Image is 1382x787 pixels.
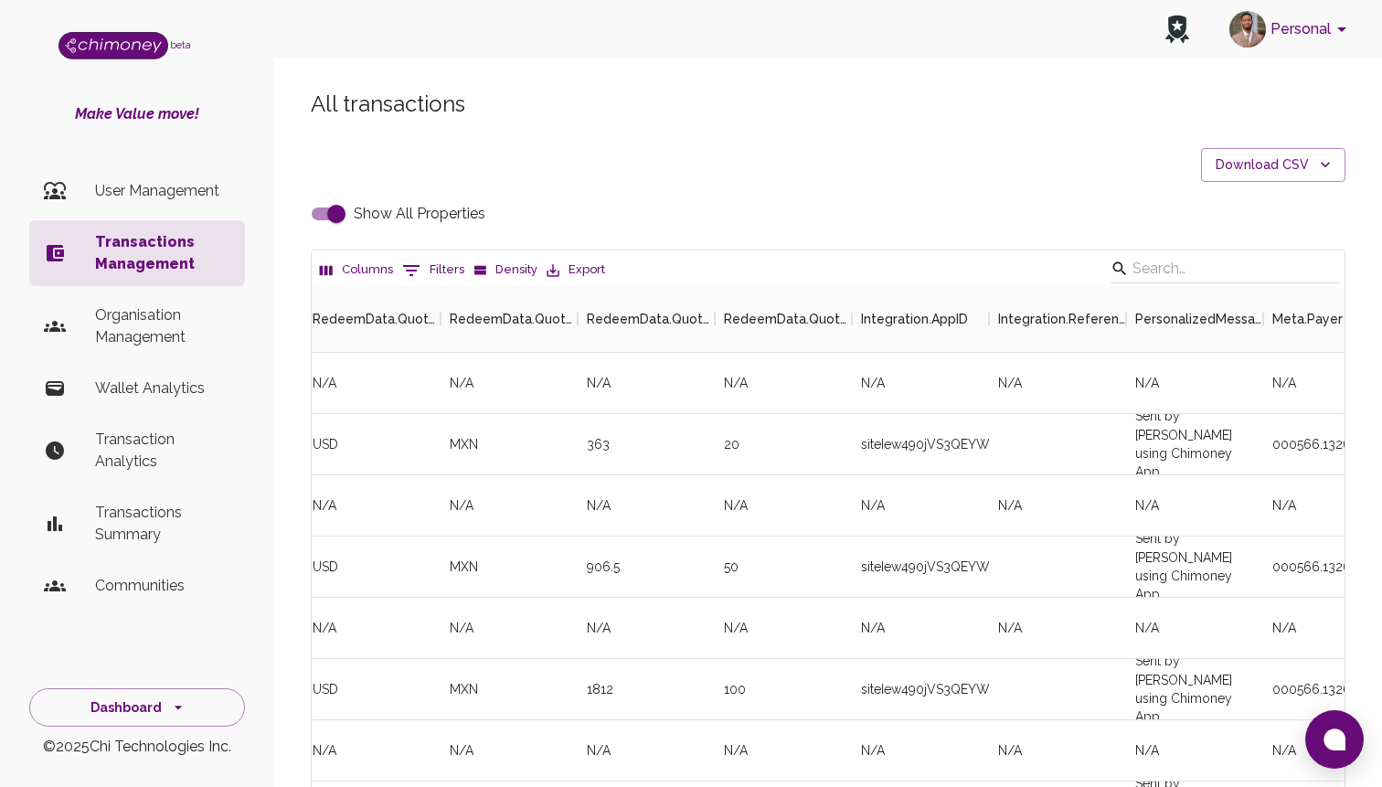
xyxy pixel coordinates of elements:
div: Sent by [PERSON_NAME] using Chimoney App [1126,414,1263,475]
div: Integration.Reference [998,286,1126,352]
p: User Management [95,180,230,202]
div: RedeemData.QuotePayload.DestinationCurrency [441,286,578,352]
button: Select columns [315,256,398,284]
div: N/A [715,475,852,537]
h5: All transactions [311,90,1345,119]
div: N/A [303,353,441,414]
div: RedeemData.QuotePayload.DestinationCurrency [450,286,578,352]
div: N/A [441,353,578,414]
div: 1812 [578,659,715,720]
p: Transactions Summary [95,502,230,546]
div: N/A [852,353,989,414]
div: N/A [441,720,578,782]
div: RedeemData.QuotePayload.DestinationCurrencyCreditAmount [578,286,715,352]
div: 20 [715,414,852,475]
span: Show All Properties [354,203,485,225]
div: N/A [852,598,989,659]
div: Integration.Reference [989,286,1126,352]
div: 50 [715,537,852,598]
p: Organisation Management [95,304,230,348]
div: N/A [852,720,989,782]
div: N/A [578,475,715,537]
div: N/A [1126,598,1263,659]
div: MXN [441,659,578,720]
div: N/A [989,598,1126,659]
div: N/A [578,353,715,414]
div: PersonalizedMessage [1126,286,1263,352]
p: Wallet Analytics [95,378,230,399]
div: N/A [715,720,852,782]
div: N/A [989,475,1126,537]
div: siteIew490jVS3QEYWMo [852,537,989,598]
div: USD [303,414,441,475]
input: Search… [1132,254,1313,283]
div: Search [1111,254,1341,287]
div: N/A [303,475,441,537]
img: avatar [1229,11,1266,48]
div: N/A [989,720,1126,782]
div: USD [303,659,441,720]
button: Show filters [398,256,469,285]
div: RedeemData.QuotePayload.OriginCurrency [303,286,441,352]
div: N/A [1126,475,1263,537]
div: Sent by [PERSON_NAME] using Chimoney App [1126,659,1263,720]
div: 363 [578,414,715,475]
div: N/A [715,353,852,414]
div: Integration.AppID [861,286,968,352]
div: siteIew490jVS3QEYWMo [852,414,989,475]
button: Export [542,256,610,284]
div: N/A [715,598,852,659]
div: 100 [715,659,852,720]
div: N/A [441,475,578,537]
button: Open chat window [1305,710,1364,769]
div: N/A [578,598,715,659]
div: RedeemData.QuotePayload.DestinationCurrencyCreditAmount [587,286,715,352]
button: Dashboard [29,688,245,728]
div: N/A [1126,353,1263,414]
button: account of current user [1222,5,1360,53]
div: Meta.Payer [1272,286,1343,352]
div: N/A [303,598,441,659]
p: Communities [95,575,230,597]
div: N/A [1126,720,1263,782]
div: 906.5 [578,537,715,598]
div: MXN [441,537,578,598]
div: RedeemData.QuotePayload.OriginCurrency [313,286,441,352]
button: Density [469,256,542,284]
div: Sent by [PERSON_NAME] using Chimoney App [1126,537,1263,598]
p: Transaction Analytics [95,429,230,473]
span: beta [170,39,191,50]
div: siteIew490jVS3QEYWMo [852,659,989,720]
div: N/A [441,598,578,659]
div: PersonalizedMessage [1135,286,1263,352]
div: N/A [303,720,441,782]
img: Logo [58,32,168,59]
div: N/A [578,720,715,782]
div: RedeemData.QuotePayload.WalletDebitAmount [724,286,852,352]
div: MXN [441,414,578,475]
div: N/A [989,353,1126,414]
button: Download CSV [1201,148,1345,182]
div: N/A [852,475,989,537]
div: RedeemData.QuotePayload.WalletDebitAmount [715,286,852,352]
div: USD [303,537,441,598]
p: Transactions Management [95,231,230,275]
div: Integration.AppID [852,286,989,352]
